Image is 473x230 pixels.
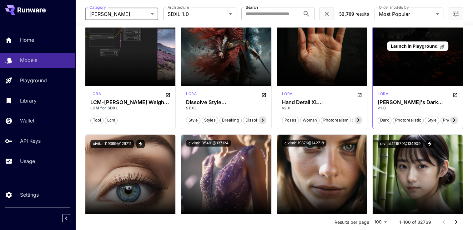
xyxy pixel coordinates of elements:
p: lora [90,91,101,97]
button: Open in CivitAI [357,91,362,98]
button: photorealism [321,116,351,124]
p: Models [20,56,37,64]
span: photorealistic [393,117,423,123]
button: dark [378,116,391,124]
p: Settings [20,191,39,199]
a: Launch in Playground [387,41,448,51]
div: SDXL 1.0 [282,91,293,98]
button: Open in CivitAI [261,91,266,98]
h3: [PERSON_NAME]'s Dark Atmospheric Contrast - SDXL [378,99,458,105]
button: photography [440,116,470,124]
button: lcm [105,116,118,124]
span: dissolve [243,117,264,123]
button: tool [90,116,103,124]
button: civitai:121579@134909 [378,140,423,148]
span: dark [378,117,391,123]
span: woman [300,117,319,123]
button: Clear filters (2) [323,10,330,18]
span: tool [91,117,103,123]
div: SDXL 1.0 [186,91,197,98]
p: v2.0 [282,105,362,111]
h3: Hand Detail XL [PERSON_NAME] [282,99,362,105]
button: dissolve [243,116,264,124]
span: breaking [220,117,241,123]
span: photography [441,117,470,123]
span: lcm [105,117,117,123]
button: View trigger words [425,140,434,148]
span: style [425,117,439,123]
h3: LCM-[PERSON_NAME] Weights - Stable Diffusion Acceleration Module [90,99,170,105]
span: photorealism [321,117,350,123]
button: View trigger words [136,140,145,148]
button: style [186,116,200,124]
span: poses [282,117,299,123]
p: LCM for SDXL [90,105,170,111]
button: Open in CivitAI [165,91,170,98]
span: detail [352,117,367,123]
button: style [425,116,439,124]
button: civitai:119399@129711 [90,140,134,148]
h3: Dissolve Style [FLUX+SDXL+SD1.5] [186,99,266,105]
p: Results per page [335,219,369,225]
div: Hand Detail XL Lora [282,99,362,105]
label: Order models by [379,5,409,10]
div: LCM-LoRA Weights - Stable Diffusion Acceleration Module [90,99,170,105]
button: civitai:105491@137124 [186,140,231,146]
button: poses [282,116,299,124]
button: civitai:119376@142718 [282,140,326,146]
p: Home [20,36,34,44]
button: Go to next page [450,216,462,228]
p: 1–100 of 32769 [399,219,431,225]
button: breaking [219,116,242,124]
p: SDXL [186,105,266,111]
div: 100 [372,217,389,226]
p: lora [186,91,197,97]
p: Wallet [20,117,34,124]
button: photorealistic [393,116,424,124]
label: Category [89,5,106,10]
p: lora [282,91,293,97]
div: SDXL 1.0 [90,91,101,98]
span: SDXL 1.0 [168,10,226,18]
button: Open more filters [452,10,460,18]
button: Open in CivitAI [453,91,458,98]
p: Usage [20,157,35,165]
span: results [355,11,369,17]
p: Playground [20,77,47,84]
div: SDXL 1.0 [378,91,388,98]
button: detail [352,116,368,124]
span: styles [202,117,218,123]
button: woman [300,116,320,124]
label: Search [246,5,258,10]
button: Collapse sidebar [62,214,70,222]
div: Collapse sidebar [67,213,75,224]
p: Library [20,97,37,104]
span: 32,769 [339,11,354,17]
span: Launch in Playground [391,43,438,49]
span: Most Popular [379,10,433,18]
div: Zavy's Dark Atmospheric Contrast - SDXL [378,99,458,105]
p: API Keys [20,137,41,145]
p: lora [378,91,388,97]
span: style [186,117,200,123]
button: styles [202,116,218,124]
span: [PERSON_NAME] [89,10,148,18]
label: Architecture [168,5,189,10]
p: v1.0 [378,105,458,111]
